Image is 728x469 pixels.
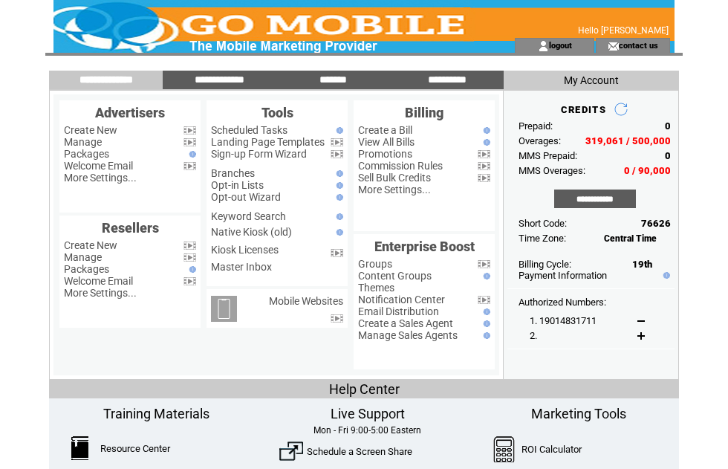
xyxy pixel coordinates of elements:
[624,165,671,176] span: 0 / 90,000
[211,148,307,160] a: Sign-up Form Wizard
[619,40,658,50] a: contact us
[333,229,343,236] img: help.gif
[331,314,343,323] img: video.png
[64,136,102,148] a: Manage
[358,282,394,294] a: Themes
[307,446,412,457] a: Schedule a Screen Share
[211,136,325,148] a: Landing Page Templates
[530,330,537,341] span: 2.
[358,172,431,184] a: Sell Bulk Credits
[478,174,490,182] img: video.png
[64,148,109,160] a: Packages
[632,259,652,270] span: 19th
[405,105,443,120] span: Billing
[100,443,170,454] a: Resource Center
[211,167,255,179] a: Branches
[71,436,88,460] img: ResourceCenter.png
[478,162,490,170] img: video.png
[333,127,343,134] img: help.gif
[211,179,264,191] a: Opt-in Lists
[519,150,577,161] span: MMS Prepaid:
[211,210,286,222] a: Keyword Search
[358,148,412,160] a: Promotions
[358,329,458,341] a: Manage Sales Agents
[95,105,165,120] span: Advertisers
[211,244,279,256] a: Kiosk Licenses
[64,239,117,251] a: Create New
[519,270,607,281] a: Payment Information
[358,258,392,270] a: Groups
[358,317,453,329] a: Create a Sales Agent
[519,297,606,308] span: Authorized Numbers:
[102,220,159,236] span: Resellers
[269,295,343,307] a: Mobile Websites
[549,40,572,50] a: logout
[519,259,571,270] span: Billing Cycle:
[186,151,196,158] img: help.gif
[358,136,415,148] a: View All Bills
[211,296,237,322] img: mobile-websites.png
[211,261,272,273] a: Master Inbox
[358,270,432,282] a: Content Groups
[183,253,196,262] img: video.png
[313,425,421,436] span: Mon - Fri 9:00-5:00 Eastern
[331,249,343,257] img: video.png
[374,239,475,254] span: Enterprise Boost
[279,439,303,463] img: ScreenShare.png
[608,40,619,52] img: contact_us_icon.gif
[564,74,619,86] span: My Account
[64,251,102,263] a: Manage
[183,162,196,170] img: video.png
[329,381,400,397] span: Help Center
[480,320,490,327] img: help.gif
[333,213,343,220] img: help.gif
[480,308,490,315] img: help.gif
[480,127,490,134] img: help.gif
[578,25,669,36] span: Hello [PERSON_NAME]
[530,315,597,326] span: 1. 19014831711
[358,184,431,195] a: More Settings...
[183,126,196,135] img: video.png
[480,139,490,146] img: help.gif
[665,150,671,161] span: 0
[519,233,566,244] span: Time Zone:
[641,218,671,229] span: 76626
[604,233,657,244] span: Central Time
[478,260,490,268] img: video.png
[211,124,287,136] a: Scheduled Tasks
[333,182,343,189] img: help.gif
[585,135,671,146] span: 319,061 / 500,000
[331,406,405,421] span: Live Support
[358,124,412,136] a: Create a Bill
[183,138,196,146] img: video.png
[519,218,567,229] span: Short Code:
[480,332,490,339] img: help.gif
[538,40,549,52] img: account_icon.gif
[261,105,293,120] span: Tools
[358,294,445,305] a: Notification Center
[186,266,196,273] img: help.gif
[660,272,670,279] img: help.gif
[211,191,281,203] a: Opt-out Wizard
[64,172,137,184] a: More Settings...
[183,277,196,285] img: video.png
[211,226,292,238] a: Native Kiosk (old)
[333,194,343,201] img: help.gif
[493,436,516,462] img: Calculator.png
[521,444,582,455] a: ROI Calculator
[478,296,490,304] img: video.png
[665,120,671,132] span: 0
[103,406,209,421] span: Training Materials
[64,124,117,136] a: Create New
[519,135,561,146] span: Overages:
[64,263,109,275] a: Packages
[183,242,196,250] img: video.png
[519,120,553,132] span: Prepaid:
[64,160,133,172] a: Welcome Email
[519,165,585,176] span: MMS Overages:
[64,287,137,299] a: More Settings...
[331,138,343,146] img: video.png
[561,104,606,115] span: CREDITS
[358,160,443,172] a: Commission Rules
[64,275,133,287] a: Welcome Email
